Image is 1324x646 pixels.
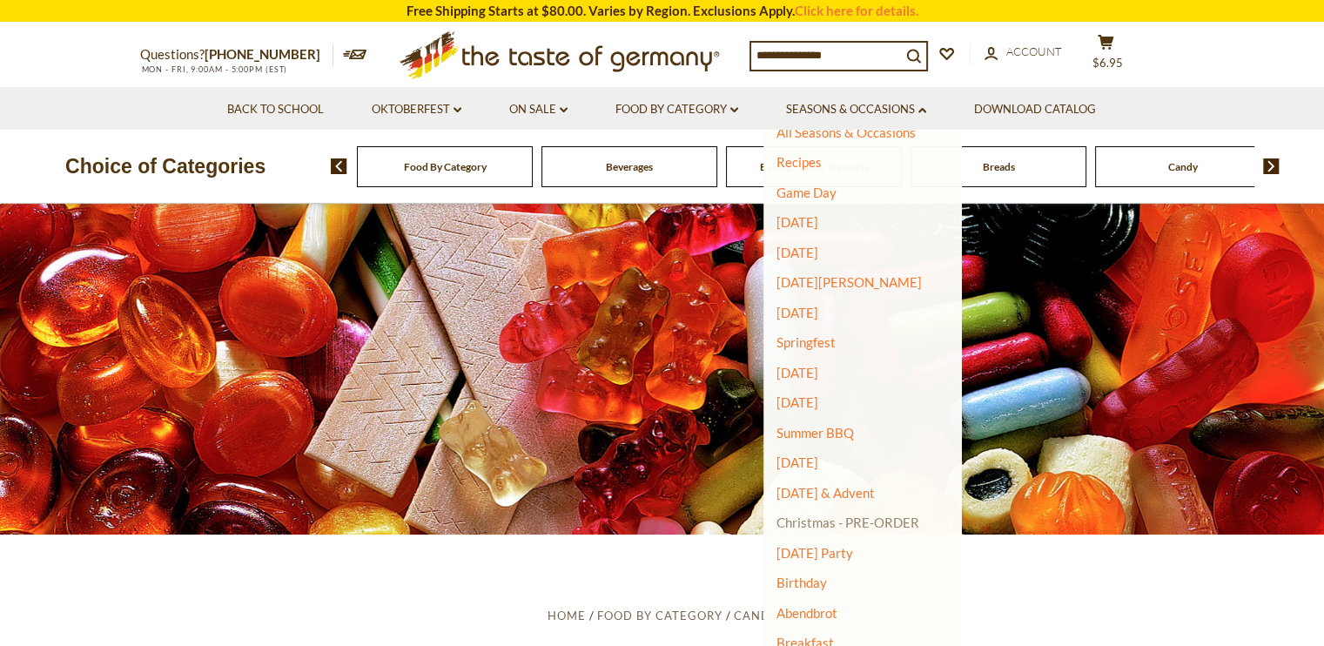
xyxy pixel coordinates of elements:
a: Account [985,43,1062,62]
img: next arrow [1263,158,1280,174]
a: Beverages [606,160,653,173]
a: Candy [1168,160,1198,173]
a: Birthday [776,575,827,590]
a: Click here for details. [795,3,918,18]
a: Seasons & Occasions [786,100,926,119]
a: Download Catalog [974,100,1096,119]
a: Recipes [776,154,822,170]
a: All Seasons & Occasions [776,124,916,140]
a: Springfest [776,334,836,350]
a: Abendbrot [776,605,837,621]
a: On Sale [509,100,568,119]
span: Account [1006,44,1062,58]
a: [DATE] [776,394,818,410]
a: [DATE] Party [776,545,853,561]
a: Home [547,609,585,622]
a: Food By Category [615,100,738,119]
button: $6.95 [1080,34,1132,77]
span: $6.95 [1092,56,1123,70]
a: Breads [983,160,1015,173]
a: Christmas - PRE-ORDER [776,510,919,535]
a: Game Day [776,185,837,200]
a: [DATE] [776,245,818,260]
a: [DATE] & Advent [776,485,875,501]
a: [DATE] [776,365,818,380]
a: Oktoberfest [372,100,461,119]
p: Questions? [140,44,333,66]
a: [PHONE_NUMBER] [205,46,320,62]
a: [DATE] [776,305,818,320]
a: Baking, Cakes, Desserts [760,160,869,173]
a: [DATE][PERSON_NAME] [776,274,922,290]
a: [DATE] [776,214,818,230]
span: MON - FRI, 9:00AM - 5:00PM (EST) [140,64,288,74]
a: Summer BBQ [776,425,854,441]
a: Food By Category [596,609,722,622]
img: previous arrow [331,158,347,174]
a: Back to School [227,100,324,119]
a: [DATE] [776,454,818,470]
a: Candy [734,609,777,622]
a: Food By Category [404,160,487,173]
